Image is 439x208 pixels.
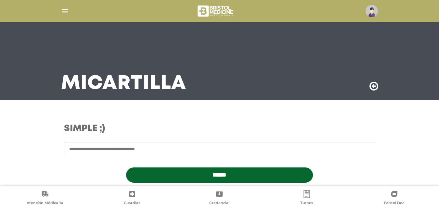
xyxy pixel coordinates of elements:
h3: Mi Cartilla [61,75,186,92]
img: profile-placeholder.svg [366,5,378,17]
img: bristol-medicine-blanco.png [197,3,235,19]
span: Bristol Doc [384,201,404,206]
a: Turnos [263,190,351,207]
h3: Simple ;) [64,123,261,134]
span: Atención Médica Ya [27,201,63,206]
a: Atención Médica Ya [1,190,89,207]
a: Guardias [89,190,176,207]
a: Credencial [176,190,263,207]
span: Guardias [124,201,140,206]
span: Credencial [209,201,229,206]
img: Cober_menu-lines-white.svg [61,7,69,15]
a: Bristol Doc [350,190,438,207]
span: Turnos [300,201,313,206]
